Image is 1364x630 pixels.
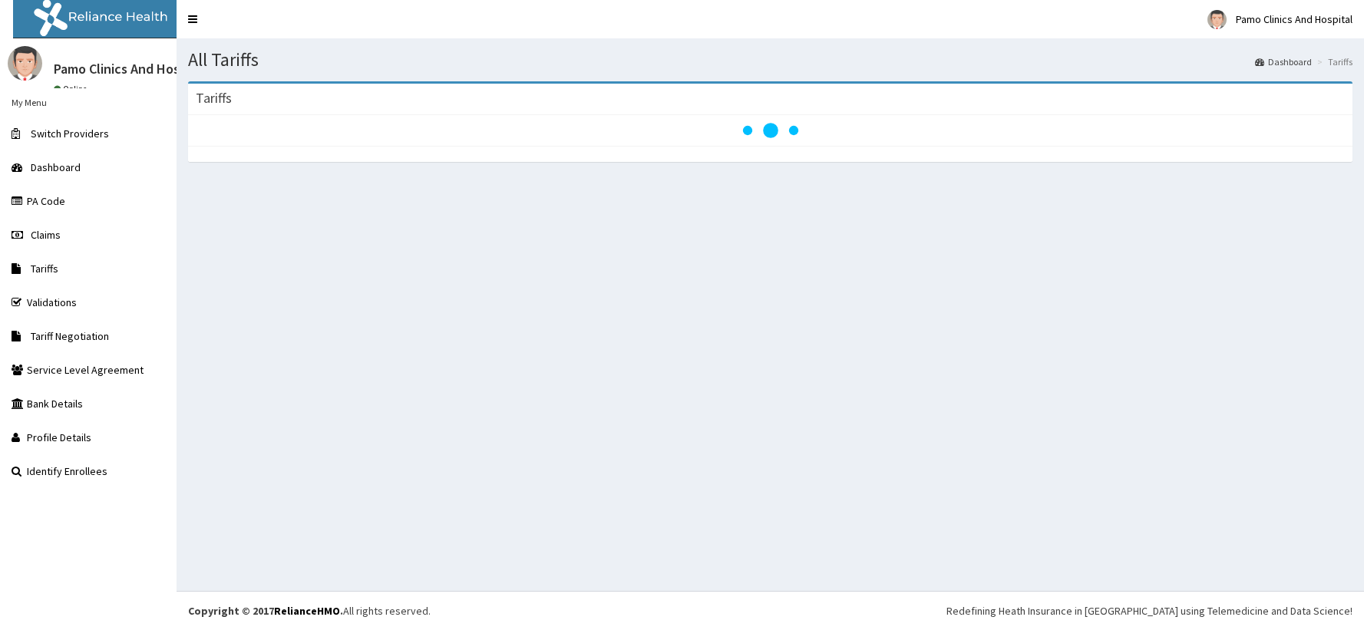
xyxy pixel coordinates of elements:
[54,62,207,76] p: Pamo Clinics And Hospital
[1313,55,1352,68] li: Tariffs
[8,46,42,81] img: User Image
[1207,10,1227,29] img: User Image
[188,50,1352,70] h1: All Tariffs
[188,604,343,618] strong: Copyright © 2017 .
[31,262,58,275] span: Tariffs
[31,228,61,242] span: Claims
[31,127,109,140] span: Switch Providers
[274,604,340,618] a: RelianceHMO
[54,84,91,94] a: Online
[196,91,232,105] h3: Tariffs
[31,160,81,174] span: Dashboard
[31,329,109,343] span: Tariff Negotiation
[946,603,1352,618] div: Redefining Heath Insurance in [GEOGRAPHIC_DATA] using Telemedicine and Data Science!
[1236,12,1352,26] span: Pamo Clinics And Hospital
[1255,55,1312,68] a: Dashboard
[740,100,801,161] svg: audio-loading
[177,591,1364,630] footer: All rights reserved.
